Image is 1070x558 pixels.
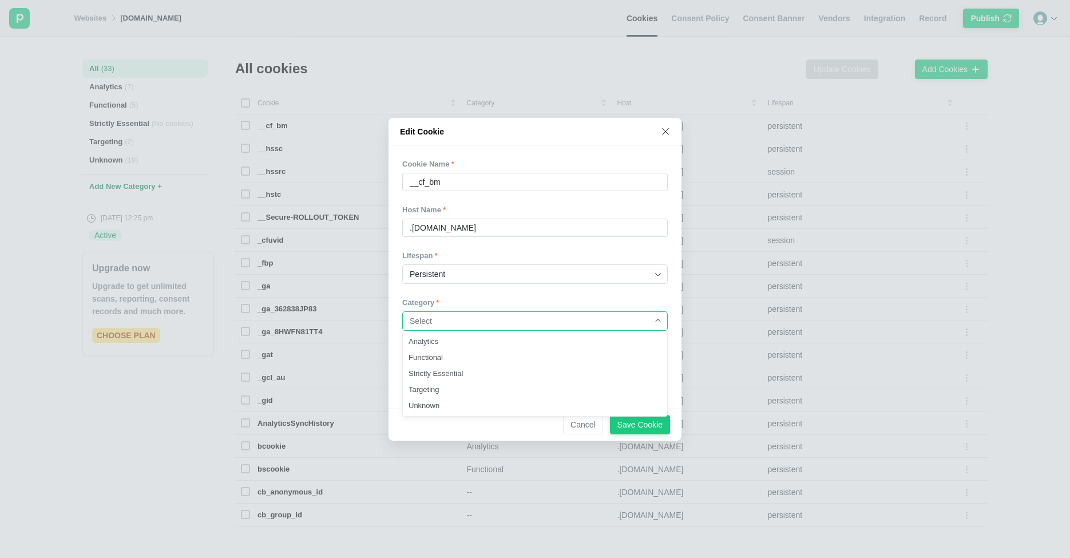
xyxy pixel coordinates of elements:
[617,420,663,430] div: Save Cookie
[653,270,663,279] img: updownarrow
[403,366,667,382] div: Strictly Essential
[402,298,437,307] span: Category
[403,334,667,350] div: Analytics
[653,316,663,326] img: updownarrow
[570,420,596,430] div: Cancel
[400,126,444,137] div: Edit Cookie
[402,219,668,237] input: Enter host name
[403,398,667,414] div: Unknown
[402,159,668,169] div: Cookie Name
[403,350,667,366] div: Functional
[403,382,667,398] div: Targeting
[563,415,603,434] button: Cancel
[402,205,668,215] div: Host Name
[402,173,668,191] input: Add
[402,251,436,260] span: Lifespan
[410,312,652,330] input: Select
[610,415,670,434] button: Save Cookie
